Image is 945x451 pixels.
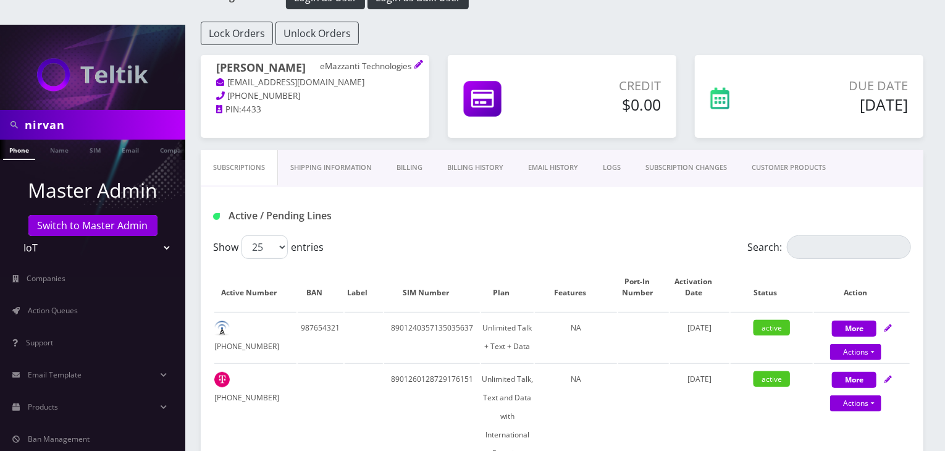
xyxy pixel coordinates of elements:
[201,150,278,185] a: Subscriptions
[275,22,359,45] button: Unlock Orders
[320,61,414,72] p: eMazzanti Technologies
[754,371,790,387] span: active
[384,312,480,362] td: 8901240357135035637
[687,322,712,333] span: [DATE]
[481,264,534,311] th: Plan: activate to sort column ascending
[731,264,813,311] th: Status: activate to sort column ascending
[830,395,881,411] a: Actions
[214,321,230,336] img: default.png
[687,374,712,384] span: [DATE]
[670,264,729,311] th: Activation Date: activate to sort column ascending
[28,402,58,412] span: Products
[28,305,78,316] span: Action Queues
[26,337,53,348] span: Support
[44,140,75,159] a: Name
[481,312,534,362] td: Unlimited Talk + Text + Data
[28,434,90,444] span: Ban Management
[201,22,273,45] button: Lock Orders
[214,312,296,362] td: [PHONE_NUMBER]
[216,77,365,89] a: [EMAIL_ADDRESS][DOMAIN_NAME]
[27,273,66,284] span: Companies
[516,150,590,185] a: EMAIL HISTORY
[783,95,908,114] h5: [DATE]
[830,344,881,360] a: Actions
[37,58,148,91] img: IoT
[83,140,107,159] a: SIM
[241,104,261,115] span: 4433
[25,113,182,137] input: Search in Company
[590,150,633,185] a: LOGS
[832,321,876,337] button: More
[278,150,384,185] a: Shipping Information
[535,264,617,311] th: Features: activate to sort column ascending
[298,312,343,362] td: 987654321
[739,150,838,185] a: CUSTOMER PRODUCTS
[832,372,876,388] button: More
[435,150,516,185] a: Billing History
[747,235,911,259] label: Search:
[535,312,617,362] td: NA
[214,372,230,387] img: t_img.png
[787,235,911,259] input: Search:
[633,150,739,185] a: SUBSCRIPTION CHANGES
[213,213,220,220] img: Active / Pending Lines
[28,369,82,380] span: Email Template
[115,140,145,159] a: Email
[216,61,414,76] h1: [PERSON_NAME]
[553,95,661,114] h5: $0.00
[214,264,296,311] th: Active Number: activate to sort column ascending
[213,210,434,222] h1: Active / Pending Lines
[298,264,343,311] th: BAN: activate to sort column ascending
[345,264,383,311] th: Label: activate to sort column ascending
[28,215,157,236] a: Switch to Master Admin
[228,90,301,101] span: [PHONE_NUMBER]
[754,320,790,335] span: active
[216,104,241,116] a: PIN:
[553,77,661,95] p: Credit
[213,235,324,259] label: Show entries
[154,140,195,159] a: Company
[3,140,35,160] a: Phone
[384,150,435,185] a: Billing
[814,264,910,311] th: Action: activate to sort column ascending
[783,77,908,95] p: Due Date
[618,264,669,311] th: Port-In Number: activate to sort column ascending
[384,264,480,311] th: SIM Number: activate to sort column ascending
[241,235,288,259] select: Showentries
